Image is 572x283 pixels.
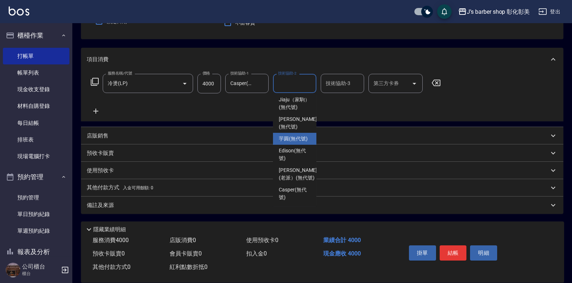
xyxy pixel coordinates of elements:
[93,250,125,257] span: 預收卡販賣 0
[87,202,114,209] p: 備註及來源
[108,71,132,76] label: 服務名稱/代號
[3,64,69,81] a: 帳單列表
[170,250,202,257] span: 會員卡販賣 0
[81,162,563,179] div: 使用預收卡
[3,148,69,165] a: 現場電腦打卡
[93,263,131,270] span: 其他付款方式 0
[279,147,311,162] span: Edison (無代號)
[279,166,317,182] span: [PERSON_NAME](老派） (無代號)
[246,237,278,244] span: 使用預收卡 0
[87,149,114,157] p: 預收卡販賣
[81,127,563,144] div: 店販銷售
[170,263,208,270] span: 紅利點數折抵 0
[409,245,436,261] button: 掛單
[230,71,249,76] label: 技術協助-1
[279,96,311,111] span: Jiaju（家駒） (無代號)
[323,250,361,257] span: 現金應收 4000
[278,71,296,76] label: 技術協助-2
[409,78,420,89] button: Open
[3,26,69,45] button: 櫃檯作業
[81,179,563,197] div: 其他付款方式入金可用餘額: 0
[279,135,308,143] span: 芋圓 (無代號)
[3,98,69,114] a: 材料自購登錄
[437,4,452,19] button: save
[535,5,563,18] button: 登出
[87,184,153,192] p: 其他付款方式
[323,237,361,244] span: 業績合計 4000
[3,242,69,261] button: 報表及分析
[246,250,267,257] span: 扣入金 0
[22,270,59,277] p: 櫃台
[22,263,59,270] h5: 公司櫃台
[87,56,108,63] p: 項目消費
[9,7,29,16] img: Logo
[3,131,69,148] a: 排班表
[6,263,20,277] img: Person
[467,7,530,16] div: J’s barber shop 彰化彰美
[81,197,563,214] div: 備註及來源
[279,115,317,131] span: [PERSON_NAME] (無代號)
[81,144,563,162] div: 預收卡販賣
[455,4,533,19] button: J’s barber shop 彰化彰美
[81,48,563,71] div: 項目消費
[3,189,69,206] a: 預約管理
[123,185,154,190] span: 入金可用餘額: 0
[87,167,114,174] p: 使用預收卡
[279,186,311,201] span: Casper (無代號)
[3,48,69,64] a: 打帳單
[202,71,210,76] label: 價格
[179,78,191,89] button: Open
[93,237,129,244] span: 服務消費 4000
[3,206,69,223] a: 單日預約紀錄
[3,81,69,98] a: 現金收支登錄
[87,132,108,140] p: 店販銷售
[440,245,467,261] button: 結帳
[170,237,196,244] span: 店販消費 0
[3,168,69,186] button: 預約管理
[3,223,69,239] a: 單週預約紀錄
[470,245,497,261] button: 明細
[3,115,69,131] a: 每日結帳
[93,226,126,233] p: 隱藏業績明細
